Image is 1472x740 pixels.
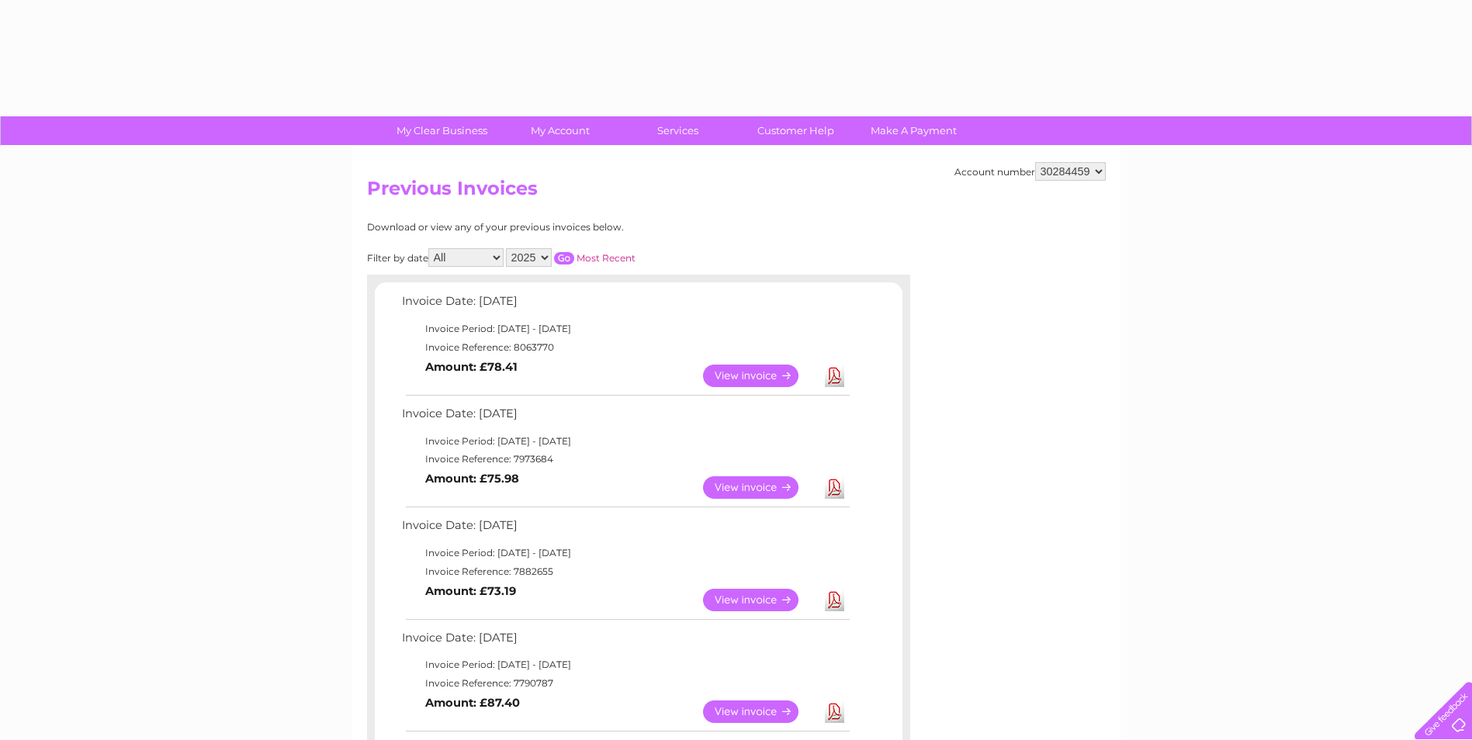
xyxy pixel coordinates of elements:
[825,476,844,499] a: Download
[703,476,817,499] a: View
[367,222,774,233] div: Download or view any of your previous invoices below.
[703,700,817,723] a: View
[398,450,852,469] td: Invoice Reference: 7973684
[398,403,852,432] td: Invoice Date: [DATE]
[850,116,978,145] a: Make A Payment
[954,162,1106,181] div: Account number
[703,589,817,611] a: View
[577,252,636,264] a: Most Recent
[367,178,1106,207] h2: Previous Invoices
[398,628,852,656] td: Invoice Date: [DATE]
[398,544,852,562] td: Invoice Period: [DATE] - [DATE]
[398,562,852,581] td: Invoice Reference: 7882655
[367,248,774,267] div: Filter by date
[703,365,817,387] a: View
[614,116,742,145] a: Services
[398,320,852,338] td: Invoice Period: [DATE] - [DATE]
[825,365,844,387] a: Download
[425,472,519,486] b: Amount: £75.98
[398,291,852,320] td: Invoice Date: [DATE]
[732,116,860,145] a: Customer Help
[825,589,844,611] a: Download
[496,116,624,145] a: My Account
[398,674,852,693] td: Invoice Reference: 7790787
[398,655,852,674] td: Invoice Period: [DATE] - [DATE]
[398,338,852,357] td: Invoice Reference: 8063770
[425,360,518,374] b: Amount: £78.41
[425,584,516,598] b: Amount: £73.19
[398,515,852,544] td: Invoice Date: [DATE]
[398,432,852,451] td: Invoice Period: [DATE] - [DATE]
[425,696,520,710] b: Amount: £87.40
[825,700,844,723] a: Download
[378,116,506,145] a: My Clear Business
